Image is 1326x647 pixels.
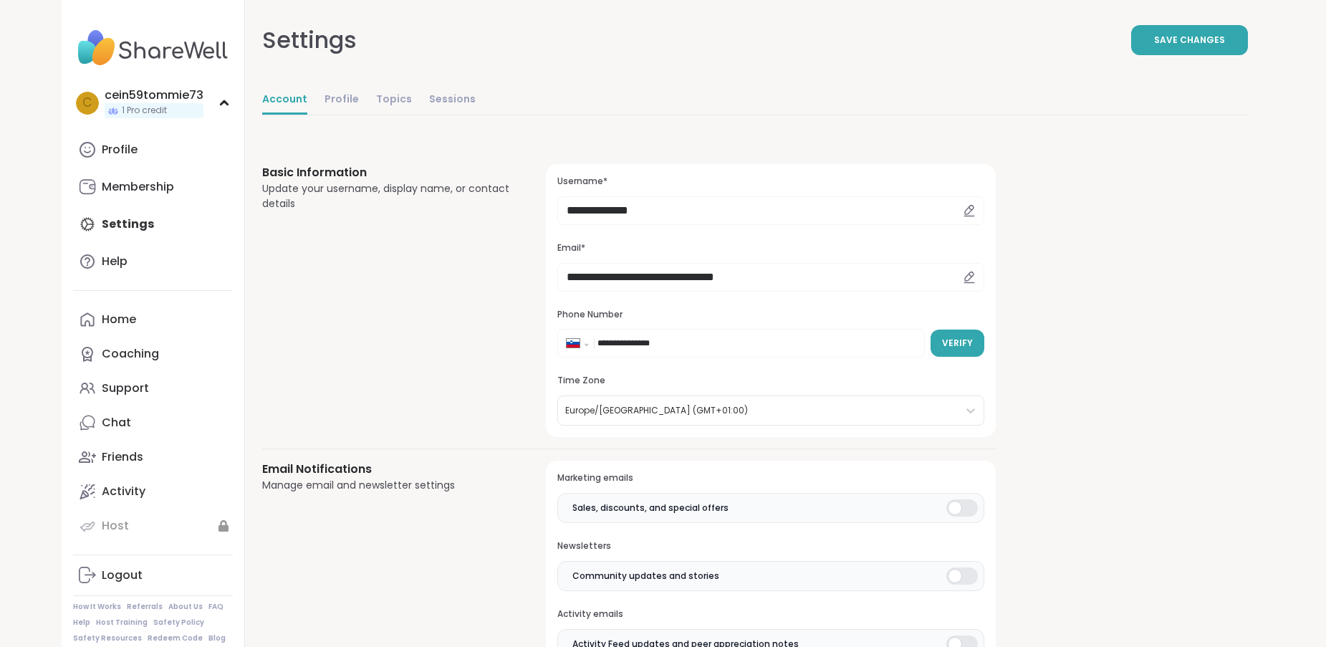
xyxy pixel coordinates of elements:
[122,105,167,117] span: 1 Pro credit
[73,337,233,371] a: Coaching
[73,440,233,474] a: Friends
[105,87,203,103] div: cein59tommie73
[102,142,138,158] div: Profile
[73,558,233,593] a: Logout
[557,472,984,484] h3: Marketing emails
[102,484,145,499] div: Activity
[127,602,163,612] a: Referrals
[73,133,233,167] a: Profile
[102,518,129,534] div: Host
[557,540,984,552] h3: Newsletters
[102,380,149,396] div: Support
[931,330,984,357] button: Verify
[73,474,233,509] a: Activity
[262,181,512,211] div: Update your username, display name, or contact details
[102,179,174,195] div: Membership
[73,509,233,543] a: Host
[557,309,984,321] h3: Phone Number
[102,254,128,269] div: Help
[572,502,729,514] span: Sales, discounts, and special offers
[73,406,233,440] a: Chat
[429,86,476,115] a: Sessions
[262,23,357,57] div: Settings
[73,618,90,628] a: Help
[102,312,136,327] div: Home
[942,337,973,350] span: Verify
[572,570,719,583] span: Community updates and stories
[73,244,233,279] a: Help
[262,461,512,478] h3: Email Notifications
[325,86,359,115] a: Profile
[262,478,512,493] div: Manage email and newsletter settings
[102,346,159,362] div: Coaching
[73,23,233,73] img: ShareWell Nav Logo
[1154,34,1225,47] span: Save Changes
[153,618,204,628] a: Safety Policy
[96,618,148,628] a: Host Training
[557,176,984,188] h3: Username*
[168,602,203,612] a: About Us
[82,94,92,112] span: c
[73,633,142,643] a: Safety Resources
[262,164,512,181] h3: Basic Information
[557,375,984,387] h3: Time Zone
[148,633,203,643] a: Redeem Code
[102,449,143,465] div: Friends
[73,602,121,612] a: How It Works
[1131,25,1248,55] button: Save Changes
[557,608,984,620] h3: Activity emails
[73,302,233,337] a: Home
[557,242,984,254] h3: Email*
[102,415,131,431] div: Chat
[262,86,307,115] a: Account
[73,170,233,204] a: Membership
[102,567,143,583] div: Logout
[208,633,226,643] a: Blog
[376,86,412,115] a: Topics
[73,371,233,406] a: Support
[208,602,224,612] a: FAQ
